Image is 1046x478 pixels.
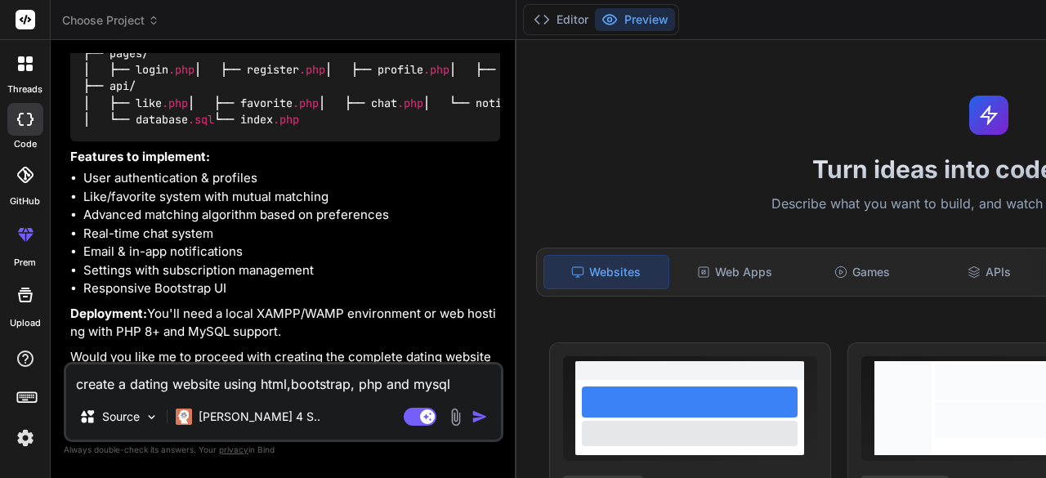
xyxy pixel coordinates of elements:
div: Websites [543,255,669,289]
strong: Deployment: [70,306,147,321]
li: Settings with subscription management [83,261,500,280]
li: User authentication & profiles [83,169,500,188]
li: Responsive Bootstrap UI [83,279,500,298]
span: .php [397,96,423,110]
span: .sql [188,113,214,127]
img: attachment [446,408,465,427]
p: Source [102,409,140,425]
span: .php [273,113,299,127]
div: Web Apps [673,255,797,289]
span: .php [162,96,188,110]
li: Email & in-app notifications [83,243,500,261]
img: Claude 4 Sonnet [176,409,192,425]
span: .php [423,62,449,77]
span: .php [293,96,319,110]
label: prem [14,256,36,270]
span: .php [168,62,194,77]
label: Upload [10,316,41,330]
p: [PERSON_NAME] 4 S.. [199,409,320,425]
img: icon [472,409,488,425]
label: threads [7,83,42,96]
label: GitHub [10,194,40,208]
p: Would you like me to proceed with creating the complete dating website with all these features? [70,348,500,385]
li: Advanced matching algorithm based on preferences [83,206,500,225]
span: .php [299,62,325,77]
span: Choose Project [62,12,159,29]
img: settings [11,424,39,452]
div: Games [800,255,924,289]
img: Pick Models [145,410,159,424]
button: Editor [527,8,595,31]
button: Preview [595,8,675,31]
li: Like/favorite system with mutual matching [83,188,500,207]
span: privacy [219,444,248,454]
label: code [14,137,37,151]
strong: Features to implement: [70,149,210,164]
li: Real-time chat system [83,225,500,243]
p: Always double-check its answers. Your in Bind [64,442,503,458]
p: You'll need a local XAMPP/WAMP environment or web hosting with PHP 8+ and MySQL support. [70,305,500,342]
